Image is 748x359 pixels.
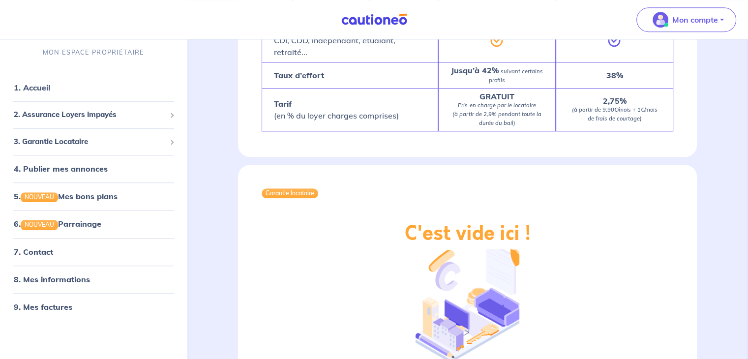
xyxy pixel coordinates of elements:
[14,302,72,312] a: 9. Mes factures
[489,68,543,84] em: suivant certains profils
[14,164,108,174] a: 4. Publier mes annonces
[4,159,183,179] div: 4. Publier mes annonces
[571,106,657,122] em: (à partir de 9,90€/mois + 1€/mois de frais de courtage)
[274,98,399,121] p: (en % du loyer charges comprises)
[4,214,183,234] div: 6.NOUVEAUParrainage
[606,70,623,80] strong: 38%
[405,222,531,245] h2: C'est vide ici !
[14,109,166,120] span: 2. Assurance Loyers Impayés
[4,269,183,289] div: 8. Mes informations
[4,186,183,206] div: 5.NOUVEAUMes bons plans
[274,23,426,58] p: CDI, CDD, indépendant, étudiant, retraité...
[274,99,292,109] strong: Tarif
[43,48,144,57] p: MON ESPACE PROPRIÉTAIRE
[4,242,183,262] div: 7. Contact
[262,188,318,198] div: Garantie locataire
[4,132,183,151] div: 3. Garantie Locataire
[14,219,101,229] a: 6.NOUVEAUParrainage
[602,96,626,106] strong: 2,75%
[451,65,499,75] strong: Jusqu’à 42%
[14,247,53,257] a: 7. Contact
[653,12,668,28] img: illu_account_valid_menu.svg
[14,274,90,284] a: 8. Mes informations
[14,136,166,148] span: 3. Garantie Locataire
[479,91,514,101] strong: GRATUIT
[14,191,118,201] a: 5.NOUVEAUMes bons plans
[4,105,183,124] div: 2. Assurance Loyers Impayés
[4,297,183,317] div: 9. Mes factures
[636,7,736,32] button: illu_account_valid_menu.svgMon compte
[672,14,718,26] p: Mon compte
[337,13,411,26] img: Cautioneo
[274,70,324,80] strong: Taux d’effort
[4,78,183,97] div: 1. Accueil
[14,83,50,92] a: 1. Accueil
[452,102,541,126] em: Pris en charge par le locataire (à partir de 2,9% pendant toute la durée du bail)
